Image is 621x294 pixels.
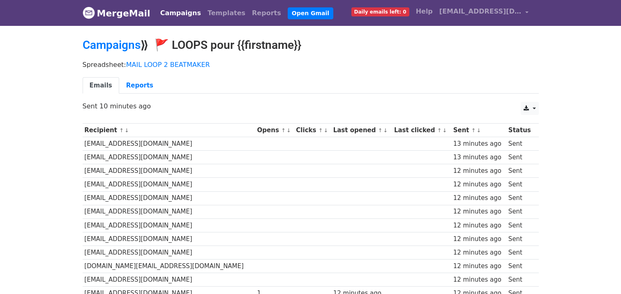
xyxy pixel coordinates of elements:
td: Sent [506,246,534,259]
div: 13 minutes ago [453,139,505,149]
div: 12 minutes ago [453,234,505,244]
th: Status [506,124,534,137]
a: ↓ [476,127,481,133]
span: Daily emails left: 0 [351,7,409,16]
a: Campaigns [157,5,204,21]
a: ↑ [437,127,442,133]
a: ↓ [442,127,447,133]
a: ↑ [281,127,286,133]
a: ↑ [119,127,124,133]
td: Sent [506,164,534,178]
a: Reports [119,77,160,94]
a: MAIL LOOP 2 BEATMAKER [126,61,210,69]
a: Templates [204,5,249,21]
td: Sent [506,137,534,151]
a: MergeMail [83,5,150,22]
div: 12 minutes ago [453,207,505,216]
a: Campaigns [83,38,141,52]
a: Daily emails left: 0 [348,3,413,20]
p: Sent 10 minutes ago [83,102,539,110]
th: Recipient [83,124,255,137]
div: 12 minutes ago [453,221,505,230]
td: Sent [506,218,534,232]
td: Sent [506,205,534,218]
td: Sent [506,151,534,164]
td: [EMAIL_ADDRESS][DOMAIN_NAME] [83,205,255,218]
td: Sent [506,273,534,287]
td: Sent [506,232,534,246]
td: Sent [506,191,534,205]
th: Clicks [294,124,331,137]
div: 12 minutes ago [453,262,505,271]
div: 12 minutes ago [453,193,505,203]
td: [EMAIL_ADDRESS][DOMAIN_NAME] [83,273,255,287]
img: MergeMail logo [83,7,95,19]
td: [EMAIL_ADDRESS][DOMAIN_NAME] [83,164,255,178]
th: Sent [451,124,506,137]
div: 12 minutes ago [453,275,505,285]
a: ↑ [378,127,383,133]
td: [EMAIL_ADDRESS][DOMAIN_NAME] [83,232,255,246]
th: Last clicked [392,124,451,137]
a: Open Gmail [288,7,333,19]
iframe: Chat Widget [580,255,621,294]
a: ↓ [383,127,388,133]
div: 12 minutes ago [453,248,505,257]
a: ↓ [125,127,129,133]
td: [EMAIL_ADDRESS][DOMAIN_NAME] [83,246,255,259]
td: [EMAIL_ADDRESS][DOMAIN_NAME] [83,137,255,151]
td: [EMAIL_ADDRESS][DOMAIN_NAME] [83,191,255,205]
h2: ⟫ 🚩 LOOPS pour {{firstname}} [83,38,539,52]
a: ↓ [286,127,291,133]
td: Sent [506,178,534,191]
td: [EMAIL_ADDRESS][DOMAIN_NAME] [83,178,255,191]
td: [EMAIL_ADDRESS][DOMAIN_NAME] [83,218,255,232]
a: Reports [249,5,284,21]
div: 12 minutes ago [453,180,505,189]
a: ↓ [323,127,328,133]
a: [EMAIL_ADDRESS][DOMAIN_NAME] [436,3,532,23]
a: Help [413,3,436,20]
td: Sent [506,260,534,273]
span: [EMAIL_ADDRESS][DOMAIN_NAME] [439,7,522,16]
th: Last opened [331,124,392,137]
td: [EMAIL_ADDRESS][DOMAIN_NAME] [83,151,255,164]
td: [DOMAIN_NAME][EMAIL_ADDRESS][DOMAIN_NAME] [83,260,255,273]
div: 13 minutes ago [453,153,505,162]
a: ↑ [319,127,323,133]
a: ↑ [471,127,476,133]
p: Spreadsheet: [83,60,539,69]
div: 12 minutes ago [453,166,505,176]
th: Opens [255,124,294,137]
a: Emails [83,77,119,94]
